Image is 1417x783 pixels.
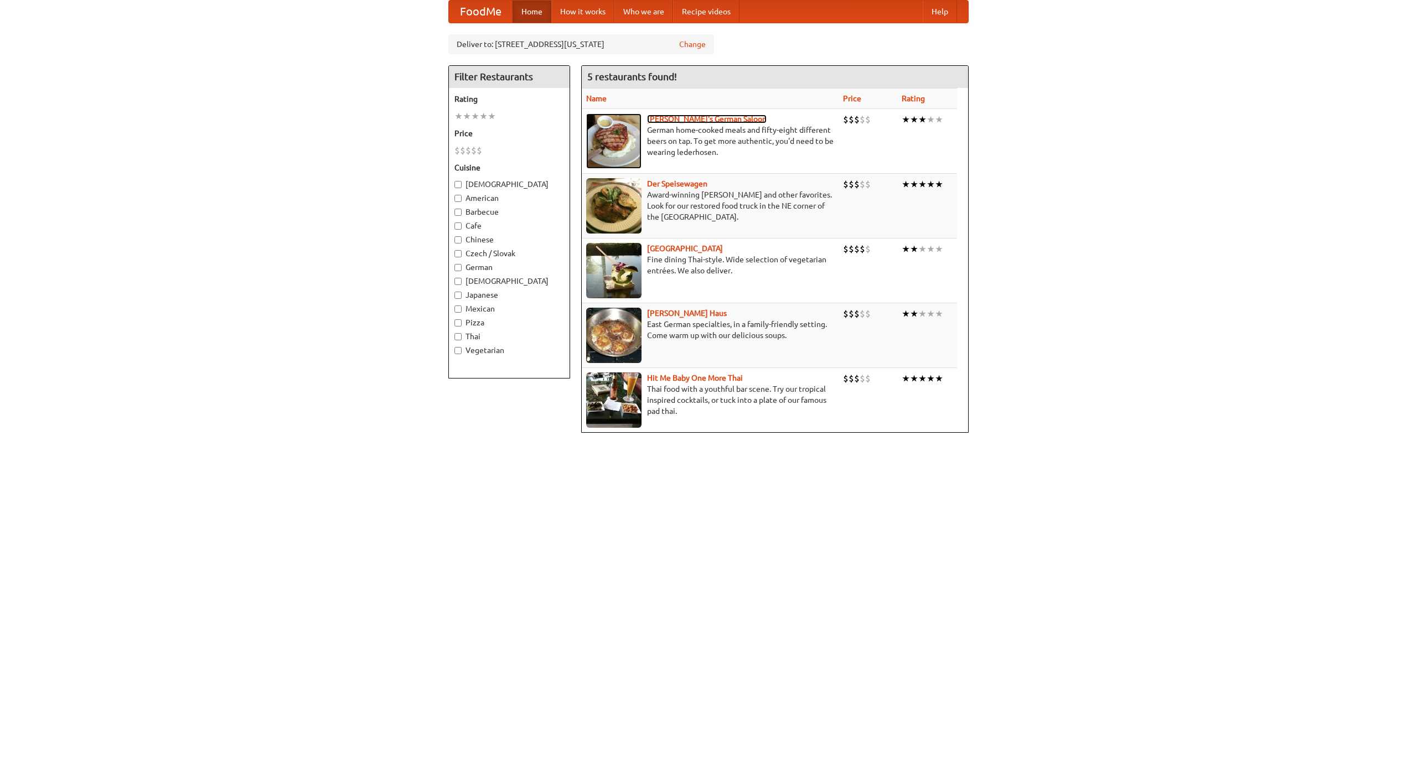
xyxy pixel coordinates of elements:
input: Czech / Slovak [454,250,462,257]
input: American [454,195,462,202]
a: FoodMe [449,1,513,23]
img: kohlhaus.jpg [586,308,642,363]
ng-pluralize: 5 restaurants found! [587,71,677,82]
div: Deliver to: [STREET_ADDRESS][US_STATE] [448,34,714,54]
input: Japanese [454,292,462,299]
input: [DEMOGRAPHIC_DATA] [454,181,462,188]
label: Chinese [454,234,564,245]
label: American [454,193,564,204]
label: [DEMOGRAPHIC_DATA] [454,179,564,190]
p: Fine dining Thai-style. Wide selection of vegetarian entrées. We also deliver. [586,254,834,276]
li: $ [865,308,871,320]
a: How it works [551,1,614,23]
h5: Rating [454,94,564,105]
a: Rating [902,94,925,103]
li: $ [843,243,849,255]
input: Vegetarian [454,347,462,354]
li: ★ [918,113,927,126]
li: ★ [902,372,910,385]
input: [DEMOGRAPHIC_DATA] [454,278,462,285]
label: Cafe [454,220,564,231]
label: Pizza [454,317,564,328]
li: ★ [935,243,943,255]
img: speisewagen.jpg [586,178,642,234]
li: $ [471,144,477,157]
a: Home [513,1,551,23]
a: Price [843,94,861,103]
li: $ [849,178,854,190]
input: Thai [454,333,462,340]
li: ★ [479,110,488,122]
h4: Filter Restaurants [449,66,570,88]
li: ★ [910,243,918,255]
input: German [454,264,462,271]
a: [GEOGRAPHIC_DATA] [647,244,723,253]
img: satay.jpg [586,243,642,298]
li: $ [854,178,860,190]
li: ★ [910,372,918,385]
label: Mexican [454,303,564,314]
li: ★ [927,178,935,190]
b: Hit Me Baby One More Thai [647,374,743,382]
li: $ [860,372,865,385]
li: $ [860,243,865,255]
li: $ [854,243,860,255]
li: ★ [935,372,943,385]
li: ★ [918,308,927,320]
input: Chinese [454,236,462,243]
label: Czech / Slovak [454,248,564,259]
label: [DEMOGRAPHIC_DATA] [454,276,564,287]
li: ★ [935,308,943,320]
a: Recipe videos [673,1,739,23]
li: ★ [918,372,927,385]
li: ★ [454,110,463,122]
li: $ [849,372,854,385]
li: ★ [471,110,479,122]
label: German [454,262,564,273]
li: $ [860,178,865,190]
li: ★ [918,243,927,255]
li: ★ [927,308,935,320]
li: ★ [902,308,910,320]
li: ★ [463,110,471,122]
h5: Cuisine [454,162,564,173]
a: [PERSON_NAME]'s German Saloon [647,115,767,123]
p: Thai food with a youthful bar scene. Try our tropical inspired cocktails, or tuck into a plate of... [586,383,834,417]
li: ★ [488,110,496,122]
li: $ [849,113,854,126]
li: $ [460,144,466,157]
li: $ [865,243,871,255]
li: ★ [902,243,910,255]
li: $ [860,113,865,126]
li: $ [849,243,854,255]
li: $ [843,372,849,385]
li: ★ [927,243,935,255]
a: [PERSON_NAME] Haus [647,309,727,318]
li: $ [477,144,482,157]
li: ★ [927,372,935,385]
b: Der Speisewagen [647,179,707,188]
li: ★ [910,308,918,320]
li: $ [843,308,849,320]
li: $ [865,113,871,126]
li: ★ [935,178,943,190]
a: Who we are [614,1,673,23]
input: Barbecue [454,209,462,216]
li: ★ [927,113,935,126]
li: $ [865,178,871,190]
li: $ [854,372,860,385]
label: Thai [454,331,564,342]
label: Barbecue [454,206,564,217]
h5: Price [454,128,564,139]
a: Change [679,39,706,50]
li: $ [860,308,865,320]
a: Help [923,1,957,23]
li: $ [843,113,849,126]
img: esthers.jpg [586,113,642,169]
p: Award-winning [PERSON_NAME] and other favorites. Look for our restored food truck in the NE corne... [586,189,834,222]
label: Vegetarian [454,345,564,356]
input: Pizza [454,319,462,326]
